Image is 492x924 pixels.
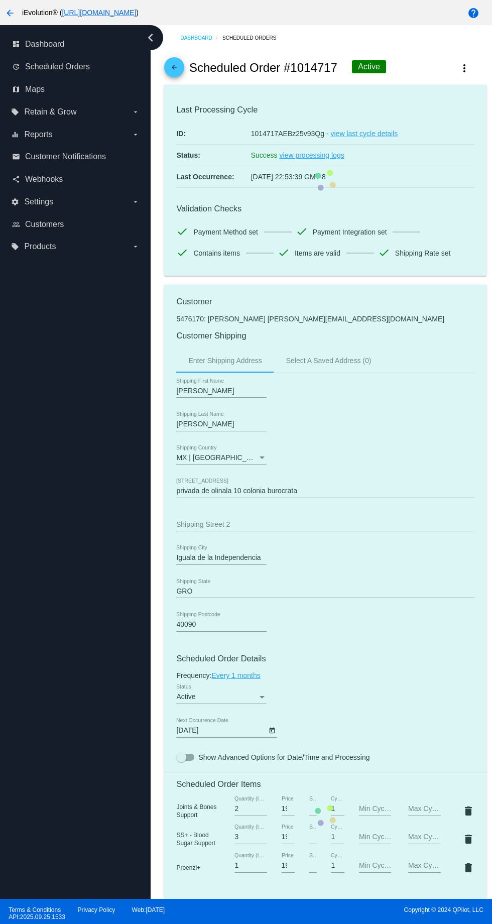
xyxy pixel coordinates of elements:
a: email Customer Notifications [12,149,140,165]
span: iEvolution® ( ) [22,9,139,17]
i: arrow_drop_down [132,198,140,206]
a: people_outline Customers [12,216,140,233]
a: dashboard Dashboard [12,36,140,52]
i: equalizer [11,131,19,139]
a: Web:[DATE] API:2025.09.25.1533 [9,906,165,920]
span: Customers [25,220,64,229]
i: update [12,63,20,71]
span: Webhooks [25,175,63,184]
i: arrow_drop_down [132,108,140,116]
i: arrow_drop_down [132,243,140,251]
i: people_outline [12,220,20,228]
a: Scheduled Orders [222,30,285,46]
i: arrow_drop_down [132,131,140,139]
span: Scheduled Orders [25,62,90,71]
i: share [12,175,20,183]
i: map [12,85,20,93]
a: Dashboard [180,30,222,46]
i: chevron_left [143,30,159,46]
a: map Maps [12,81,140,97]
a: Terms & Conditions [9,906,61,913]
a: update Scheduled Orders [12,59,140,75]
mat-icon: more_vert [458,62,470,74]
a: [URL][DOMAIN_NAME] [62,9,136,17]
span: Customer Notifications [25,152,106,161]
span: Copyright © 2024 QPilot, LLC [255,906,483,913]
span: Settings [24,197,53,206]
i: email [12,153,20,161]
i: local_offer [11,243,19,251]
mat-icon: arrow_back [4,7,16,19]
span: Reports [24,130,52,139]
div: Active [352,60,386,73]
a: share Webhooks [12,171,140,187]
span: Dashboard [25,40,64,49]
span: Retain & Grow [24,107,76,117]
i: dashboard [12,40,20,48]
mat-icon: arrow_back [168,64,180,76]
mat-icon: help [467,7,479,19]
i: settings [11,198,19,206]
a: Privacy Policy [78,906,115,913]
span: Products [24,242,56,251]
h2: Scheduled Order #1014717 [189,61,337,75]
i: local_offer [11,108,19,116]
span: Maps [25,85,45,94]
